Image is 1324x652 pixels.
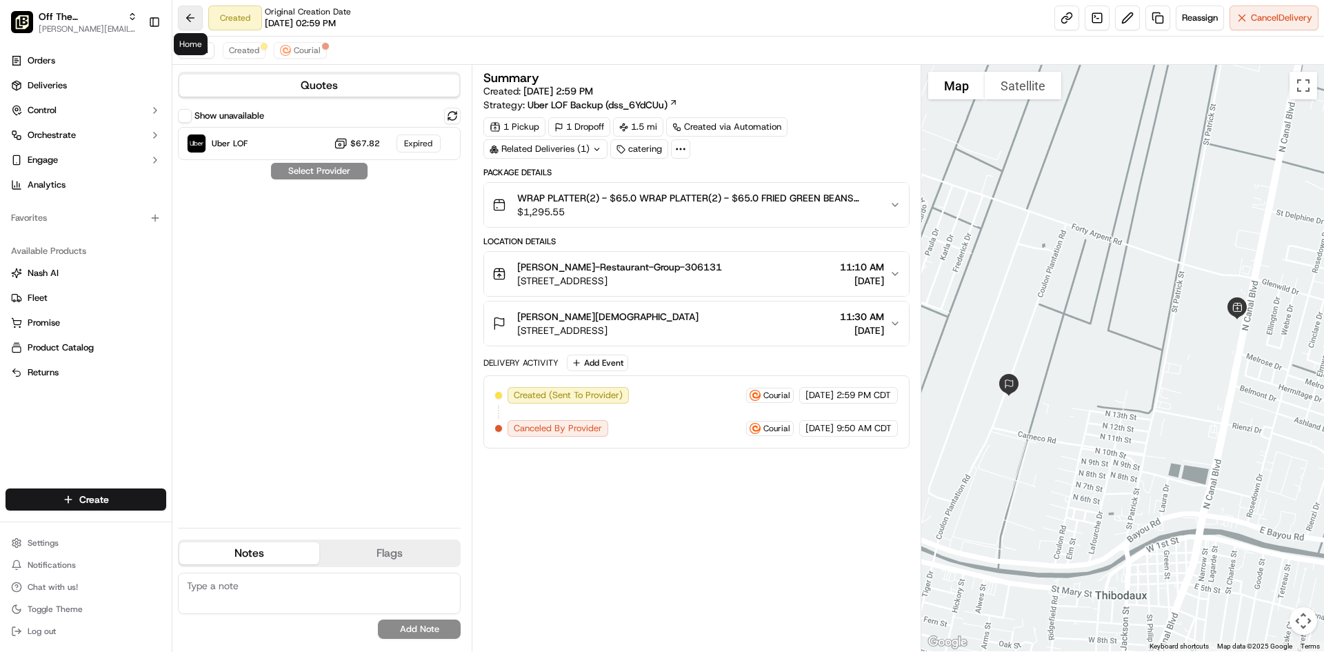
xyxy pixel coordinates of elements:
button: [PERSON_NAME][DEMOGRAPHIC_DATA][STREET_ADDRESS]11:30 AM[DATE] [484,302,908,346]
span: Pylon [137,234,167,244]
span: [DATE] [840,324,884,337]
span: Engage [28,154,58,166]
button: Engage [6,149,166,171]
button: Toggle Theme [6,600,166,619]
button: Show satellite imagery [985,72,1061,99]
a: Created via Automation [666,117,788,137]
span: Cancel Delivery [1251,12,1312,24]
button: [PERSON_NAME][EMAIL_ADDRESS][DOMAIN_NAME] [39,23,137,34]
a: Orders [6,50,166,72]
img: couriallogo.png [750,423,761,434]
button: Reassign [1176,6,1224,30]
span: Nash AI [28,267,59,279]
a: 💻API Documentation [111,195,227,219]
span: WRAP PLATTER(2) - $65.0 WRAP PLATTER(2) - $65.0 FRIED GREEN BEANS (Serves 18-20)(2) - $65.0 FRIED... [517,191,878,205]
span: Toggle Theme [28,604,83,615]
button: CancelDelivery [1230,6,1318,30]
span: Orchestrate [28,129,76,141]
button: Chat with us! [6,577,166,597]
span: Created [229,45,259,56]
button: Notifications [6,555,166,575]
div: 1 Dropoff [548,117,610,137]
button: Show street map [928,72,985,99]
div: 1.5 mi [613,117,663,137]
span: Fleet [28,292,48,304]
a: Uber LOF Backup (dss_6YdCUu) [528,98,678,112]
span: Canceled By Provider [514,422,602,435]
span: Courial [763,390,790,401]
button: Control [6,99,166,121]
span: Settings [28,537,59,549]
button: Created [223,42,265,59]
button: Start new chat [234,136,251,152]
span: Uber LOF [212,138,248,149]
button: Off The [PERSON_NAME] [39,10,122,23]
span: [DATE] [805,389,834,402]
button: Returns [6,362,166,384]
a: Open this area in Google Maps (opens a new window) [925,633,970,651]
button: Off The Hook - ThibodauxOff The [PERSON_NAME][PERSON_NAME][EMAIL_ADDRESS][DOMAIN_NAME] [6,6,143,39]
button: Add Event [567,355,628,371]
div: 💻 [117,201,128,213]
img: Off The Hook - Thibodaux [11,11,33,33]
span: Notifications [28,560,76,571]
a: Returns [11,366,161,379]
img: Uber LOF [188,135,205,152]
img: Nash [14,14,41,41]
label: Show unavailable [194,110,264,122]
button: Courial [274,42,327,59]
button: [PERSON_NAME]-Restaurant-Group-306131[STREET_ADDRESS]11:10 AM[DATE] [484,252,908,296]
div: We're available if you need us! [47,146,174,157]
span: Product Catalog [28,342,94,354]
a: Analytics [6,174,166,196]
button: Orchestrate [6,124,166,146]
span: Courial [763,423,790,434]
button: WRAP PLATTER(2) - $65.0 WRAP PLATTER(2) - $65.0 FRIED GREEN BEANS (Serves 18-20)(2) - $65.0 FRIED... [484,183,908,227]
button: Log out [6,622,166,641]
button: Fleet [6,287,166,309]
a: Terms (opens in new tab) [1301,642,1320,650]
a: Deliveries [6,75,166,97]
button: Nash AI [6,262,166,284]
div: 📗 [14,201,25,213]
div: Location Details [483,236,909,247]
div: catering [610,139,668,159]
span: Uber LOF Backup (dss_6YdCUu) [528,98,668,112]
span: Original Creation Date [265,6,351,17]
span: Promise [28,317,60,329]
span: [STREET_ADDRESS] [517,274,722,288]
div: Related Deliveries (1) [483,139,608,159]
span: [STREET_ADDRESS] [517,324,699,337]
input: Got a question? Start typing here... [36,89,248,103]
span: [DATE] 02:59 PM [265,17,336,30]
span: 11:10 AM [840,260,884,274]
button: Product Catalog [6,337,166,359]
div: Delivery Activity [483,357,559,368]
span: Reassign [1182,12,1218,24]
div: Start new chat [47,132,226,146]
button: Notes [179,542,319,564]
span: 11:30 AM [840,310,884,324]
span: Created: [483,84,593,98]
span: Created (Sent To Provider) [514,389,623,402]
button: Toggle fullscreen view [1290,72,1317,99]
div: Package Details [483,167,909,178]
button: $67.82 [334,137,380,150]
div: Favorites [6,207,166,229]
span: Knowledge Base [28,200,106,214]
button: Keyboard shortcuts [1150,642,1209,651]
a: Product Catalog [11,342,161,354]
span: Returns [28,366,59,379]
div: Home [174,33,208,55]
span: Analytics [28,179,66,191]
span: Deliveries [28,79,67,92]
a: Promise [11,317,161,329]
span: Courial [294,45,321,56]
button: Flags [319,542,459,564]
span: 9:50 AM CDT [836,422,892,435]
div: Available Products [6,240,166,262]
span: 2:59 PM CDT [836,389,891,402]
span: [DATE] [805,422,834,435]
